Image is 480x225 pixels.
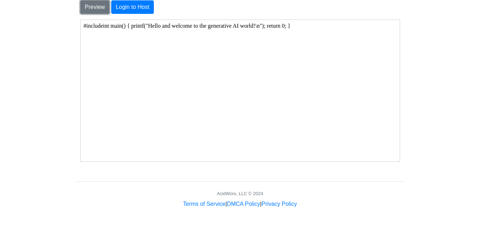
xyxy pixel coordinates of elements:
div: AcidWorx, LLC © 2024 [217,190,263,197]
stdio: int main() { printf("Hello and welcome to the generative AI world!\n"); return 0; } [22,3,210,9]
a: DMCA Policy [227,201,260,207]
a: Terms of Service [183,201,225,207]
button: Login to Host [111,0,154,14]
div: | | [183,200,297,208]
button: Preview [80,0,110,14]
body: #include [3,3,316,139]
a: Privacy Policy [261,201,297,207]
